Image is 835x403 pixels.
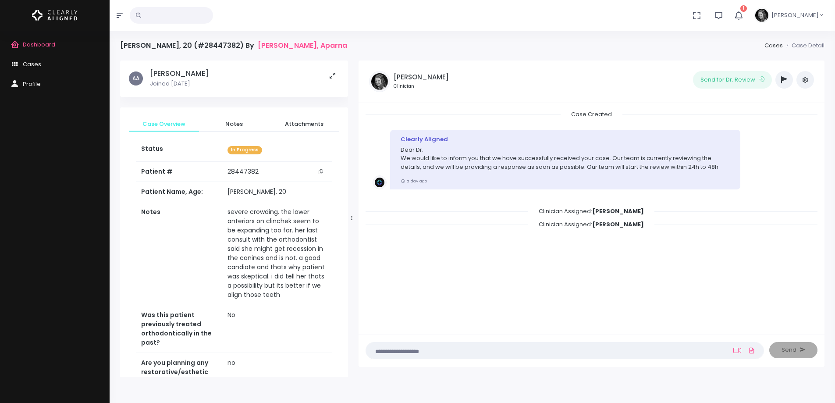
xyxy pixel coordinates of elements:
span: Case Created [561,107,622,121]
span: AA [129,71,143,86]
div: scrollable content [120,61,348,377]
a: Add Loom Video [732,347,743,354]
img: Header Avatar [754,7,770,23]
div: scrollable content [366,110,817,326]
small: a day ago [401,178,427,184]
th: Patient # [136,161,222,182]
span: Notes [206,120,262,128]
span: Clinician Assigned: [528,218,654,231]
p: Joined [DATE] [150,79,209,88]
p: Dear Dr. We would like to inform you that we have successfully received your case. Our team is cu... [401,146,730,171]
img: Logo Horizontal [32,6,78,25]
a: Cases [764,41,783,50]
h5: [PERSON_NAME] [394,73,449,81]
span: Profile [23,80,41,88]
h5: [PERSON_NAME] [150,69,209,78]
td: 28447382 [222,162,332,182]
th: Patient Name, Age: [136,182,222,202]
small: Clinician [394,83,449,90]
th: Was this patient previously treated orthodontically in the past? [136,305,222,353]
b: [PERSON_NAME] [592,207,644,215]
span: Cases [23,60,41,68]
b: [PERSON_NAME] [592,220,644,228]
span: Dashboard [23,40,55,49]
span: Case Overview [136,120,192,128]
span: Attachments [276,120,332,128]
button: Send for Dr. Review [693,71,772,89]
div: Clearly Aligned [401,135,730,144]
th: Notes [136,202,222,305]
span: In Progress [227,146,262,154]
th: Are you planning any restorative/esthetic treatment? If yes, what are you planning? [136,353,222,401]
li: Case Detail [783,41,824,50]
th: Status [136,139,222,161]
td: no [222,353,332,401]
a: Add Files [746,342,757,358]
a: [PERSON_NAME], Aparna [258,41,347,50]
span: [PERSON_NAME] [771,11,819,20]
span: 1 [740,5,747,12]
td: [PERSON_NAME], 20 [222,182,332,202]
td: No [222,305,332,353]
td: severe crowding. the lower anteriors on clinchek seem to be expanding too far. her last consult w... [222,202,332,305]
span: Clinician Assigned: [528,204,654,218]
h4: [PERSON_NAME], 20 (#28447382) By [120,41,347,50]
